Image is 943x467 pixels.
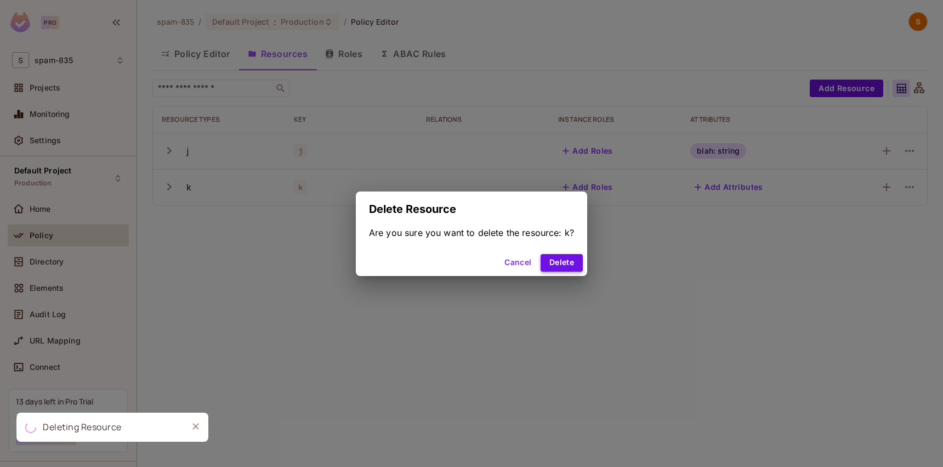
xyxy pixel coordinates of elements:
h2: Delete Resource [356,192,587,227]
button: Cancel [500,254,536,272]
button: Close [188,418,204,435]
div: Deleting Resource [43,420,122,434]
button: Delete [541,254,583,272]
div: Are you sure you want to delete the resource: k? [369,227,574,239]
